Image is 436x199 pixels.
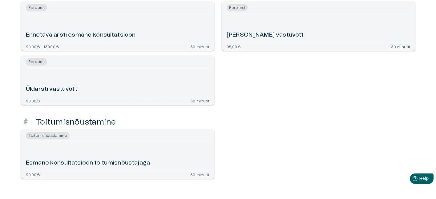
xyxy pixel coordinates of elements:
[227,31,304,39] h6: [PERSON_NAME] vastuvõtt
[190,45,209,48] p: 30 minutit
[26,85,77,94] h6: Üldarsti vastuvõtt
[26,99,40,102] p: 90,00 €
[21,2,214,51] a: Navigate to Ennetava arsti esmane konsultatsioon
[26,4,47,11] span: Perearst
[388,171,436,188] iframe: Help widget launcher
[190,99,209,102] p: 30 minutit
[26,31,135,39] h6: Ennetava arsti esmane konsultatsioon
[227,45,240,48] p: 95,00 €
[21,129,214,179] a: Navigate to Esmane konsultatsioon toitumisnõustajaga
[222,2,415,51] a: Navigate to Perearsti vastuvõtt
[190,173,209,176] p: 60 minutit
[26,58,47,66] span: Perearst
[26,159,150,167] h6: Esmane konsultatsioon toitumisnõustajaga
[227,4,248,11] span: Perearst
[26,132,70,139] span: Toitumisnõustamine
[26,45,59,48] p: 90,00 € - 130,00 €
[391,45,410,48] p: 30 minutit
[36,117,116,127] h4: Toitumisnõustamine
[26,173,40,176] p: 90,00 €
[21,56,214,105] a: Navigate to Üldarsti vastuvõtt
